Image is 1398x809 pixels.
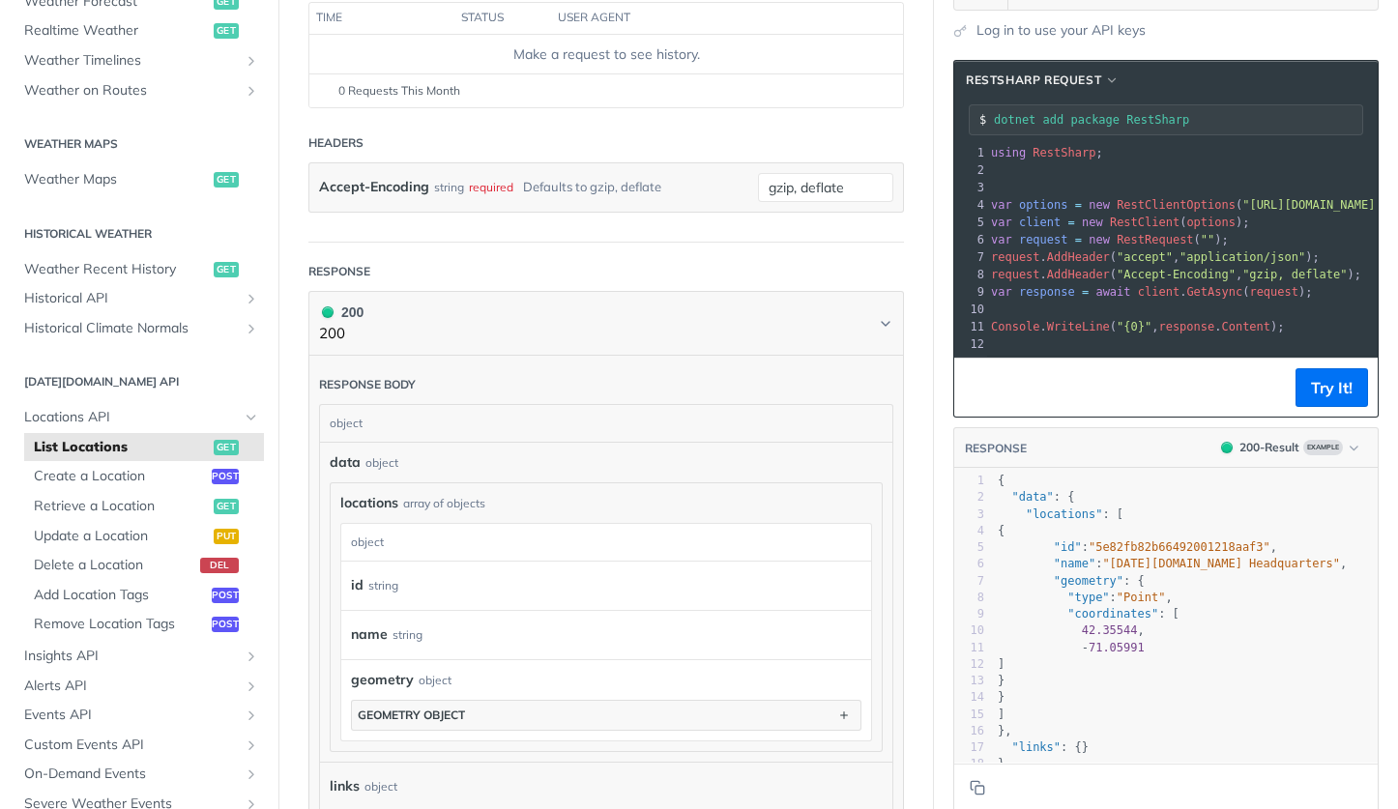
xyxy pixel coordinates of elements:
span: { [998,474,1005,487]
div: 4 [954,196,987,214]
span: new [1089,198,1110,212]
span: 0 Requests This Month [338,82,460,100]
span: 200 [322,306,334,318]
span: "{0}" [1117,320,1151,333]
span: new [1082,216,1103,229]
input: Request instructions [994,113,1362,127]
label: id [351,571,364,599]
span: AddHeader [1047,250,1110,264]
th: status [454,3,551,34]
svg: Chevron [878,316,893,332]
a: Retrieve a Locationget [24,492,264,521]
a: Historical Climate NormalsShow subpages for Historical Climate Normals [15,314,264,343]
a: Remove Location Tagspost [24,610,264,639]
span: "5e82fb82b66492001218aaf3" [1089,540,1270,554]
span: Delete a Location [34,556,195,575]
a: Alerts APIShow subpages for Alerts API [15,672,264,701]
span: Historical API [24,289,239,308]
span: } [998,674,1005,687]
span: ] [998,708,1005,721]
span: : , [998,557,1347,570]
span: request [1249,285,1298,299]
div: 15 [954,707,984,723]
span: 200 [1221,442,1233,453]
span: "" [1201,233,1214,246]
span: var [991,216,1012,229]
h2: Weather Maps [15,135,264,153]
span: = [1068,216,1075,229]
a: Weather Recent Historyget [15,255,264,284]
p: 200 [319,323,364,345]
div: required [469,173,513,201]
span: geometry [351,670,414,690]
span: locations [340,493,398,513]
div: object [365,454,398,472]
span: put [214,529,239,544]
span: get [214,499,239,514]
span: request [1019,233,1068,246]
span: get [214,440,239,455]
a: Locations APIHide subpages for Locations API [15,403,264,432]
div: string [368,571,398,599]
span: Update a Location [34,527,209,546]
div: 200 [319,302,364,323]
div: 8 [954,266,987,283]
span: , [998,623,1145,637]
div: Make a request to see history. [317,44,895,65]
button: RestSharp Request [959,71,1126,90]
div: object [419,672,451,689]
span: = [1075,198,1082,212]
a: Update a Locationput [24,522,264,551]
span: ; [991,146,1103,159]
a: Create a Locationpost [24,462,264,491]
button: Hide subpages for Locations API [244,410,259,425]
span: "id" [1054,540,1082,554]
label: name [351,621,388,649]
button: Show subpages for Insights API [244,649,259,664]
div: 14 [954,689,984,706]
button: Show subpages for On-Demand Events [244,766,259,782]
div: 7 [954,248,987,266]
span: ( ); [991,233,1229,246]
div: object [364,772,397,800]
span: = [1082,285,1089,299]
span: "locations" [1026,507,1102,521]
div: object [341,524,866,561]
span: Alerts API [24,677,239,696]
span: Weather on Routes [24,81,239,101]
button: Copy to clipboard [964,373,991,402]
span: RestSharp Request [966,72,1101,89]
div: 12 [954,335,987,353]
span: ] [998,657,1005,671]
button: geometry object [352,701,860,730]
span: Custom Events API [24,736,239,755]
span: Historical Climate Normals [24,319,239,338]
span: GetAsync [1186,285,1242,299]
h2: [DATE][DOMAIN_NAME] API [15,373,264,390]
div: 5 [954,539,984,556]
span: . ( , ); [991,268,1361,281]
span: data [330,452,361,473]
span: await [1095,285,1130,299]
div: geometry object [358,708,465,722]
span: : [ [998,507,1123,521]
div: Defaults to gzip, deflate [523,173,661,201]
span: Weather Recent History [24,260,209,279]
span: } [998,690,1005,704]
span: = [1075,233,1082,246]
div: 10 [954,622,984,639]
div: 10 [954,301,987,318]
span: client [1019,216,1061,229]
span: "gzip, deflate" [1242,268,1347,281]
span: "geometry" [1054,574,1123,588]
span: "Point" [1117,591,1166,604]
span: }, [998,724,1012,737]
button: Show subpages for Historical API [244,291,259,306]
span: : { [998,574,1145,588]
span: 71.05991 [1089,641,1145,654]
span: List Locations [34,438,209,457]
div: 1 [954,473,984,489]
span: : , [998,540,1277,554]
span: RestClientOptions [1117,198,1236,212]
button: RESPONSE [964,439,1028,458]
